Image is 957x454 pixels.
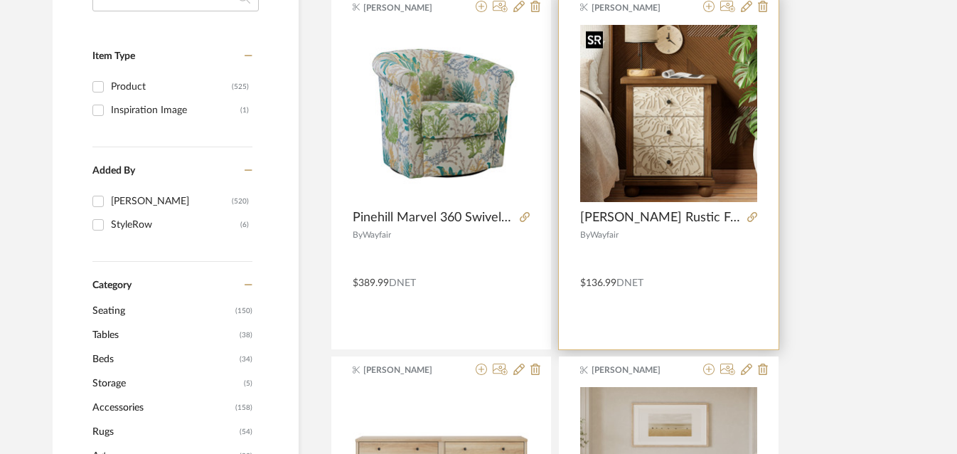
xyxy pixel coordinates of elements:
div: 0 [580,24,757,202]
span: (54) [240,421,252,443]
span: Wayfair [590,231,619,239]
span: $389.99 [353,278,389,288]
div: (1) [240,99,249,122]
span: [PERSON_NAME] [592,364,681,376]
div: 0 [353,24,530,202]
span: Accessories [92,396,232,420]
span: Pinehill Marvel 360 Swivel Barrel Chair [353,210,514,226]
span: [PERSON_NAME] Rustic Farmhouse 3-Drawer Nightstand With Leaves Pattern Carved [580,210,742,226]
div: (6) [240,213,249,236]
span: [PERSON_NAME] [363,364,453,376]
span: Storage [92,371,240,396]
span: Tables [92,323,236,347]
span: By [580,231,590,239]
span: [PERSON_NAME] [592,1,681,14]
span: Seating [92,299,232,323]
span: Wayfair [363,231,391,239]
span: (158) [235,396,252,419]
span: Added By [92,166,135,176]
img: Pinehill Marvel 360 Swivel Barrel Chair [353,25,530,202]
span: (34) [240,348,252,371]
span: [PERSON_NAME] [363,1,453,14]
div: StyleRow [111,213,240,236]
span: (38) [240,324,252,347]
span: (5) [244,372,252,395]
div: Inspiration Image [111,99,240,122]
div: (520) [232,190,249,213]
div: [PERSON_NAME] [111,190,232,213]
span: By [353,231,363,239]
span: (150) [235,300,252,322]
span: DNET [616,278,643,288]
div: (525) [232,75,249,98]
span: Beds [92,347,236,371]
span: Rugs [92,420,236,444]
span: Item Type [92,51,135,61]
span: DNET [389,278,416,288]
div: Product [111,75,232,98]
span: $136.99 [580,278,616,288]
span: Category [92,280,132,292]
img: Marro Rustic Farmhouse 3-Drawer Nightstand With Leaves Pattern Carved [580,25,757,202]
